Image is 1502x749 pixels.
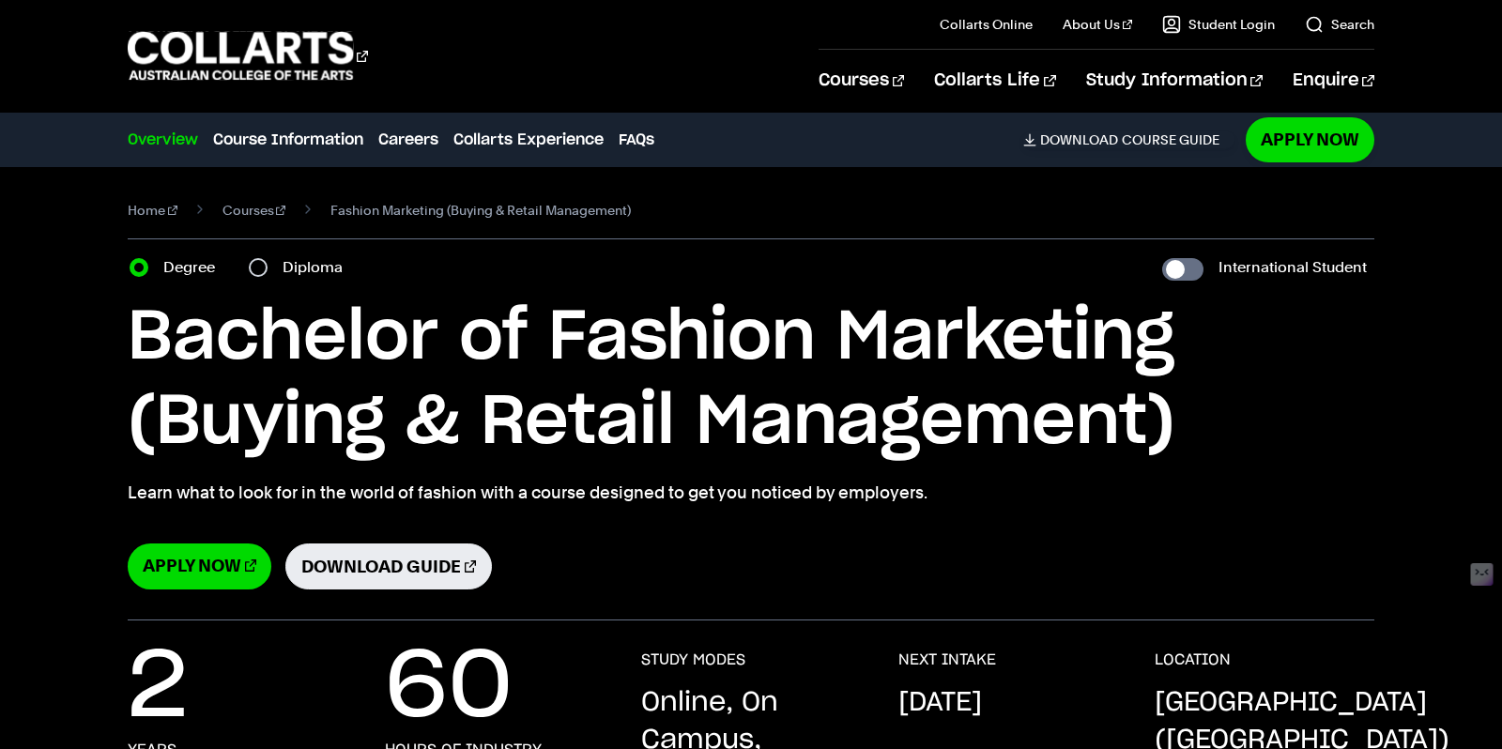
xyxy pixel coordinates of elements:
label: International Student [1218,254,1367,281]
a: Search [1305,15,1374,34]
a: DownloadCourse Guide [1023,131,1234,148]
p: 2 [128,650,188,726]
a: Apply Now [1246,117,1374,161]
span: Fashion Marketing (Buying & Retail Management) [330,197,631,223]
a: Study Information [1086,50,1263,112]
a: Apply Now [128,543,271,589]
a: Student Login [1162,15,1275,34]
h1: Bachelor of Fashion Marketing (Buying & Retail Management) [128,296,1374,465]
a: Home [128,197,177,223]
div: Go to homepage [128,29,368,83]
a: Course Information [213,129,363,151]
h3: LOCATION [1155,650,1231,669]
p: 60 [385,650,513,726]
a: About Us [1063,15,1132,34]
a: Courses [222,197,286,223]
a: FAQs [619,129,654,151]
h3: STUDY MODES [641,650,745,669]
a: Overview [128,129,198,151]
span: Download [1040,131,1118,148]
a: Download Guide [285,543,492,589]
a: Enquire [1293,50,1374,112]
label: Diploma [283,254,354,281]
p: [DATE] [898,684,982,722]
a: Courses [819,50,904,112]
a: Careers [378,129,438,151]
h3: NEXT INTAKE [898,650,996,669]
label: Degree [163,254,226,281]
a: Collarts Life [934,50,1055,112]
a: Collarts Online [940,15,1033,34]
p: Learn what to look for in the world of fashion with a course designed to get you noticed by emplo... [128,480,1374,506]
a: Collarts Experience [453,129,604,151]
